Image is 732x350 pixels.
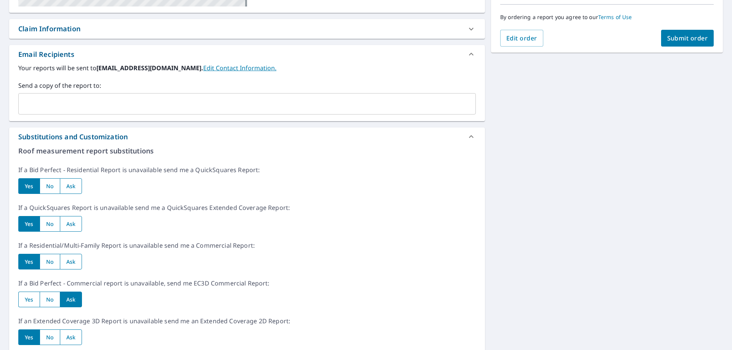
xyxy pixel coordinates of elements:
[18,279,476,288] p: If a Bid Perfect - Commercial report is unavailable, send me EC3D Commercial Report:
[661,30,714,47] button: Submit order
[500,14,714,21] p: By ordering a report you agree to our
[18,81,476,90] label: Send a copy of the report to:
[9,19,485,39] div: Claim Information
[18,316,476,326] p: If an Extended Coverage 3D Report is unavailable send me an Extended Coverage 2D Report:
[667,34,708,42] span: Submit order
[9,127,485,146] div: Substitutions and Customization
[18,24,80,34] div: Claim Information
[18,132,128,142] div: Substitutions and Customization
[18,63,476,73] label: Your reports will be sent to
[598,13,632,21] a: Terms of Use
[18,146,476,156] p: Roof measurement report substitutions
[18,203,476,212] p: If a QuickSquares Report is unavailable send me a QuickSquares Extended Coverage Report:
[506,34,537,42] span: Edit order
[18,49,74,60] div: Email Recipients
[203,64,276,72] a: EditContactInfo
[18,241,476,250] p: If a Residential/Multi-Family Report is unavailable send me a Commercial Report:
[9,45,485,63] div: Email Recipients
[96,64,203,72] b: [EMAIL_ADDRESS][DOMAIN_NAME].
[500,30,543,47] button: Edit order
[18,165,476,174] p: If a Bid Perfect - Residential Report is unavailable send me a QuickSquares Report:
